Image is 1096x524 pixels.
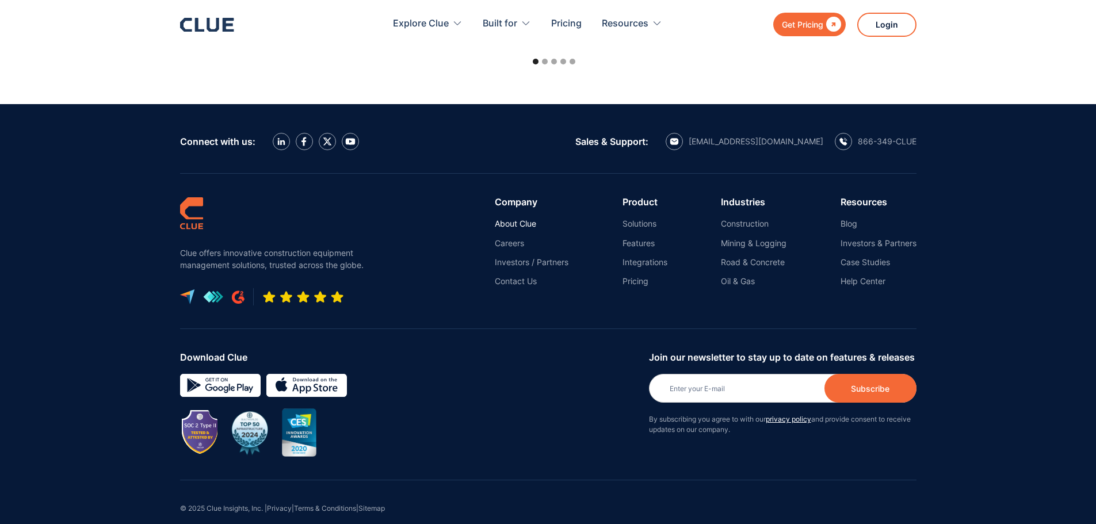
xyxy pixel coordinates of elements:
a: Construction [721,219,786,229]
div: [EMAIL_ADDRESS][DOMAIN_NAME] [689,136,823,147]
a: Mining & Logging [721,238,786,248]
div: Built for [483,6,517,42]
a: Integrations [623,257,667,267]
img: Image showing SOC 2 TYPE II badge for CLUE [183,411,217,454]
a: Login [857,13,916,37]
a: email icon[EMAIL_ADDRESS][DOMAIN_NAME] [666,133,823,150]
a: Pricing [623,276,667,286]
a: Get Pricing [773,13,846,36]
img: download on the App store [266,374,347,397]
div: Built for [483,6,531,42]
a: Contact Us [495,276,568,286]
div: Show slide 1 of 5 [533,59,539,64]
div: Download Clue [180,352,640,362]
div:  [823,17,841,32]
img: Five-star rating icon [262,290,344,304]
input: Enter your E-mail [649,374,916,403]
img: G2 review platform icon [232,290,245,304]
input: Subscribe [824,374,916,403]
div: Show slide 5 of 5 [570,59,575,64]
a: Solutions [623,219,667,229]
div: Join our newsletter to stay up to date on features & releases [649,352,916,362]
a: Oil & Gas [721,276,786,286]
img: BuiltWorlds Top 50 Infrastructure 2024 award badge with [226,409,273,456]
a: privacy policy [766,415,811,423]
img: facebook icon [301,137,307,146]
a: Privacy [267,504,292,512]
div: Company [495,197,568,207]
a: Pricing [551,6,582,42]
a: Careers [495,238,568,248]
a: Blog [841,219,916,229]
div: Resources [602,6,662,42]
div: Explore Clue [393,6,463,42]
a: Terms & Conditions [294,504,356,512]
div: Product [623,197,667,207]
a: calling icon866-349-CLUE [835,133,916,150]
div: Connect with us: [180,136,255,147]
div: Show slide 3 of 5 [551,59,557,64]
p: By subscribing you agree to with our and provide consent to receive updates on our company. [649,414,916,435]
a: About Clue [495,219,568,229]
div: Show slide 2 of 5 [542,59,548,64]
img: Google simple icon [180,374,261,397]
div: 866-349-CLUE [858,136,916,147]
form: Newsletter [649,352,916,446]
img: capterra logo icon [180,289,194,304]
div: Resources [841,197,916,207]
a: Road & Concrete [721,257,786,267]
div: Sales & Support: [575,136,648,147]
img: YouTube Icon [345,138,356,145]
a: Help Center [841,276,916,286]
img: X icon twitter [323,137,332,146]
img: calling icon [839,137,847,146]
img: clue logo simple [180,197,203,230]
div: Explore Clue [393,6,449,42]
div: Resources [602,6,648,42]
img: LinkedIn icon [277,138,285,146]
div: Industries [721,197,786,207]
div: Get Pricing [782,17,823,32]
img: get app logo [203,290,223,303]
img: email icon [670,138,679,145]
a: Sitemap [358,504,385,512]
a: Features [623,238,667,248]
div: Show slide 4 of 5 [560,59,566,64]
a: Investors / Partners [495,257,568,267]
img: CES innovation award 2020 image [282,408,316,456]
a: Case Studies [841,257,916,267]
p: Clue offers innovative construction equipment management solutions, trusted across the globe. [180,247,370,271]
a: Investors & Partners [841,238,916,248]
